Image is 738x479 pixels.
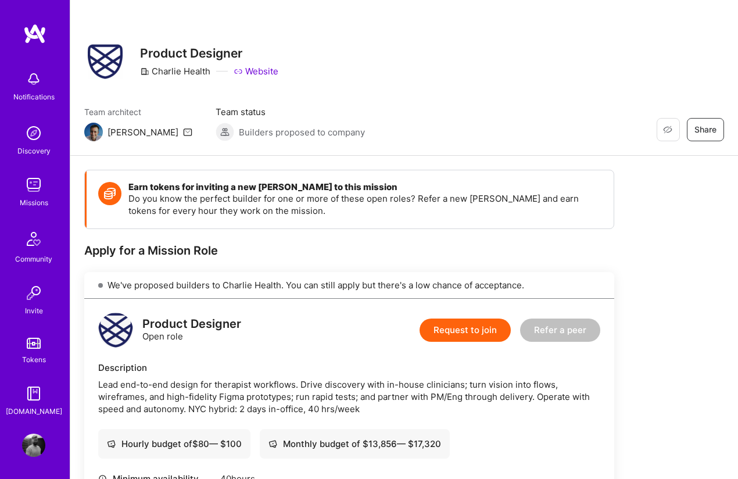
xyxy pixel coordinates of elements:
img: Token icon [98,182,121,205]
div: Community [15,253,52,265]
img: guide book [22,382,45,405]
img: bell [22,67,45,91]
div: Hourly budget of $ 80 — $ 100 [107,438,242,450]
i: icon Mail [183,127,192,137]
div: Monthly budget of $ 13,856 — $ 17,320 [268,438,441,450]
img: tokens [27,338,41,349]
i: icon CompanyGray [140,67,149,76]
div: Lead end-to-end design for therapist workflows. Drive discovery with in-house clinicians; turn vi... [98,378,600,415]
h3: Product Designer [140,46,278,60]
h4: Earn tokens for inviting a new [PERSON_NAME] to this mission [128,182,602,192]
div: Invite [25,305,43,317]
div: Missions [20,196,48,209]
p: Do you know the perfect builder for one or more of these open roles? Refer a new [PERSON_NAME] an... [128,192,602,217]
img: Community [20,225,48,253]
img: logo [98,313,133,348]
img: Company Logo [88,44,123,79]
span: Share [694,124,716,135]
button: Refer a peer [520,319,600,342]
span: Team architect [84,106,192,118]
img: Invite [22,281,45,305]
div: Charlie Health [140,65,210,77]
div: Description [98,362,600,374]
img: User Avatar [22,434,45,457]
a: Website [234,65,278,77]
div: Product Designer [142,318,241,330]
img: logo [23,23,46,44]
img: discovery [22,121,45,145]
img: teamwork [22,173,45,196]
i: icon EyeClosed [663,125,672,134]
div: Notifications [13,91,55,103]
button: Request to join [420,319,511,342]
span: Builders proposed to company [239,126,365,138]
div: Discovery [17,145,51,157]
div: Apply for a Mission Role [84,243,614,258]
div: Tokens [22,353,46,366]
span: Team status [216,106,365,118]
div: We've proposed builders to Charlie Health. You can still apply but there's a low chance of accept... [84,272,614,299]
img: Builders proposed to company [216,123,234,141]
button: Share [687,118,724,141]
i: icon Cash [268,439,277,448]
div: Open role [142,318,241,342]
i: icon Cash [107,439,116,448]
img: Team Architect [84,123,103,141]
a: User Avatar [19,434,48,457]
div: [DOMAIN_NAME] [6,405,62,417]
div: [PERSON_NAME] [108,126,178,138]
